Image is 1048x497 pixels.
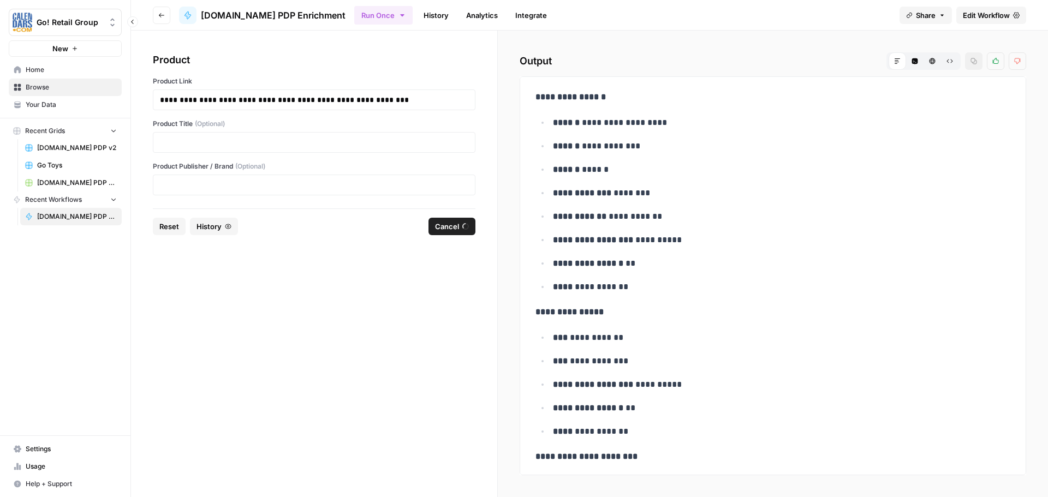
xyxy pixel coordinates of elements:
[26,82,117,92] span: Browse
[20,139,122,157] a: [DOMAIN_NAME] PDP v2
[25,195,82,205] span: Recent Workflows
[196,221,222,232] span: History
[25,126,65,136] span: Recent Grids
[20,208,122,225] a: [DOMAIN_NAME] PDP Enrichment
[26,100,117,110] span: Your Data
[201,9,346,22] span: [DOMAIN_NAME] PDP Enrichment
[153,218,186,235] button: Reset
[900,7,952,24] button: Share
[179,7,346,24] a: [DOMAIN_NAME] PDP Enrichment
[9,96,122,113] a: Your Data
[37,212,117,221] span: [DOMAIN_NAME] PDP Enrichment
[520,52,1026,70] h2: Output
[20,174,122,191] a: [DOMAIN_NAME] PDP Enrichment Grid
[26,479,117,489] span: Help + Support
[9,475,122,493] button: Help + Support
[428,218,475,235] button: Cancel
[37,160,117,170] span: Go Toys
[153,161,475,171] label: Product Publisher / Brand
[37,17,103,28] span: Go! Retail Group
[13,13,32,32] img: Go! Retail Group Logo
[9,40,122,57] button: New
[9,79,122,96] a: Browse
[190,218,238,235] button: History
[460,7,504,24] a: Analytics
[9,61,122,79] a: Home
[37,178,117,188] span: [DOMAIN_NAME] PDP Enrichment Grid
[354,6,413,25] button: Run Once
[195,119,225,129] span: (Optional)
[956,7,1026,24] a: Edit Workflow
[153,52,475,68] div: Product
[235,161,265,171] span: (Optional)
[26,462,117,471] span: Usage
[26,65,117,75] span: Home
[159,221,179,232] span: Reset
[153,76,475,86] label: Product Link
[26,444,117,454] span: Settings
[963,10,1010,21] span: Edit Workflow
[916,10,936,21] span: Share
[9,440,122,458] a: Settings
[435,221,459,232] span: Cancel
[9,9,122,36] button: Workspace: Go! Retail Group
[37,143,117,153] span: [DOMAIN_NAME] PDP v2
[509,7,553,24] a: Integrate
[153,119,475,129] label: Product Title
[9,458,122,475] a: Usage
[20,157,122,174] a: Go Toys
[9,191,122,208] button: Recent Workflows
[417,7,455,24] a: History
[52,43,68,54] span: New
[9,123,122,139] button: Recent Grids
